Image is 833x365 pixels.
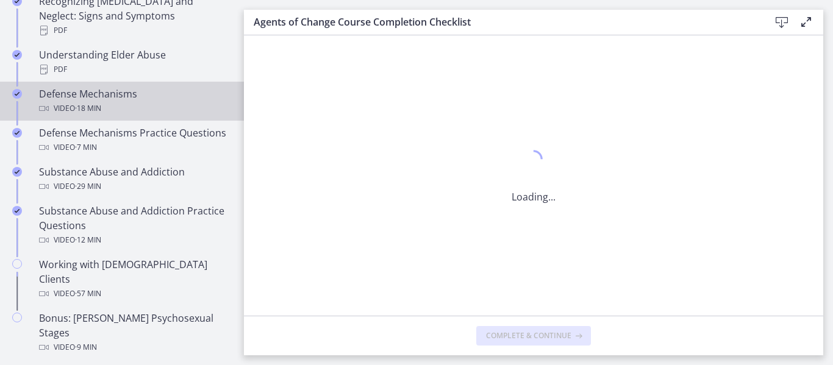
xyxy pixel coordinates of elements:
div: Video [39,179,229,194]
i: Completed [12,89,22,99]
div: Defense Mechanisms Practice Questions [39,126,229,155]
div: Substance Abuse and Addiction [39,165,229,194]
div: Understanding Elder Abuse [39,48,229,77]
span: · 7 min [75,140,97,155]
div: PDF [39,62,229,77]
div: Bonus: [PERSON_NAME] Psychosexual Stages [39,311,229,355]
div: Video [39,286,229,301]
span: · 18 min [75,101,101,116]
span: · 57 min [75,286,101,301]
i: Completed [12,50,22,60]
span: Complete & continue [486,331,571,341]
i: Completed [12,128,22,138]
div: Video [39,101,229,116]
div: Defense Mechanisms [39,87,229,116]
span: · 29 min [75,179,101,194]
i: Completed [12,206,22,216]
div: 1 [512,147,556,175]
div: Working with [DEMOGRAPHIC_DATA] Clients [39,257,229,301]
span: · 9 min [75,340,97,355]
div: Video [39,340,229,355]
i: Completed [12,167,22,177]
h3: Agents of Change Course Completion Checklist [254,15,750,29]
p: Loading... [512,190,556,204]
div: Video [39,140,229,155]
div: PDF [39,23,229,38]
span: · 12 min [75,233,101,247]
button: Complete & continue [476,326,591,346]
div: Substance Abuse and Addiction Practice Questions [39,204,229,247]
div: Video [39,233,229,247]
